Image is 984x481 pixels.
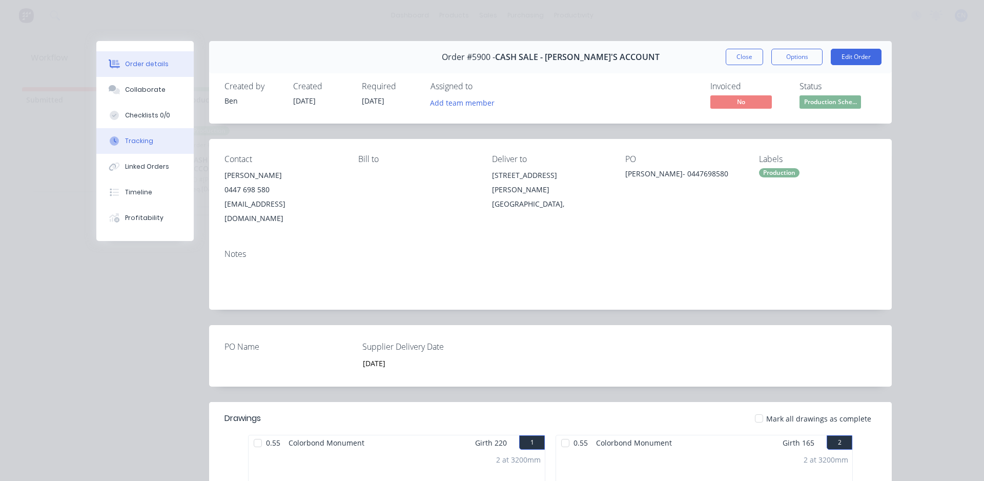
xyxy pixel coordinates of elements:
button: 1 [519,435,545,450]
button: 2 [827,435,852,450]
div: [PERSON_NAME]0447 698 580[EMAIL_ADDRESS][DOMAIN_NAME] [224,168,342,226]
div: Labels [759,154,876,164]
div: Linked Orders [125,162,169,171]
button: Production Sche... [799,95,861,111]
div: Tracking [125,136,153,146]
span: 0.55 [569,435,592,450]
button: Order details [96,51,194,77]
div: Drawings [224,412,261,425]
span: Colorbond Monument [284,435,368,450]
div: Invoiced [710,82,787,91]
span: [DATE] [362,96,384,106]
div: Status [799,82,876,91]
div: Deliver to [492,154,609,164]
button: Linked Orders [96,154,194,179]
div: Checklists 0/0 [125,111,170,120]
div: Bill to [358,154,476,164]
div: Collaborate [125,85,166,94]
span: [DATE] [293,96,316,106]
button: Close [726,49,763,65]
div: 0447 698 580 [224,183,342,197]
div: [GEOGRAPHIC_DATA], [492,197,609,211]
span: Colorbond Monument [592,435,676,450]
button: Collaborate [96,77,194,103]
button: Add team member [425,95,500,109]
div: Assigned to [430,82,533,91]
div: Created by [224,82,281,91]
div: Contact [224,154,342,164]
div: Required [362,82,418,91]
div: Profitability [125,213,163,223]
span: No [710,95,772,108]
div: Order details [125,59,169,69]
button: Checklists 0/0 [96,103,194,128]
div: [PERSON_NAME]- 0447698580 [625,168,743,183]
span: Girth 165 [783,435,814,450]
div: Notes [224,249,876,259]
div: [PERSON_NAME] [224,168,342,183]
div: 2 at 3200mm [804,454,848,465]
span: Mark all drawings as complete [766,413,871,424]
label: PO Name [224,340,353,353]
button: Edit Order [831,49,881,65]
button: Timeline [96,179,194,205]
span: CASH SALE - [PERSON_NAME]'S ACCOUNT [495,52,660,62]
div: [EMAIL_ADDRESS][DOMAIN_NAME] [224,197,342,226]
button: Options [771,49,823,65]
button: Tracking [96,128,194,154]
span: Order #5900 - [442,52,495,62]
input: Enter date [356,355,483,371]
div: Production [759,168,799,177]
div: PO [625,154,743,164]
span: 0.55 [262,435,284,450]
div: 2 at 3200mm [496,454,541,465]
button: Add team member [430,95,500,109]
button: Profitability [96,205,194,231]
span: Girth 220 [475,435,507,450]
div: Timeline [125,188,152,197]
label: Supplier Delivery Date [362,340,490,353]
span: Production Sche... [799,95,861,108]
div: [STREET_ADDRESS][PERSON_NAME] [492,168,609,197]
div: Created [293,82,350,91]
div: Ben [224,95,281,106]
div: [STREET_ADDRESS][PERSON_NAME][GEOGRAPHIC_DATA], [492,168,609,211]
